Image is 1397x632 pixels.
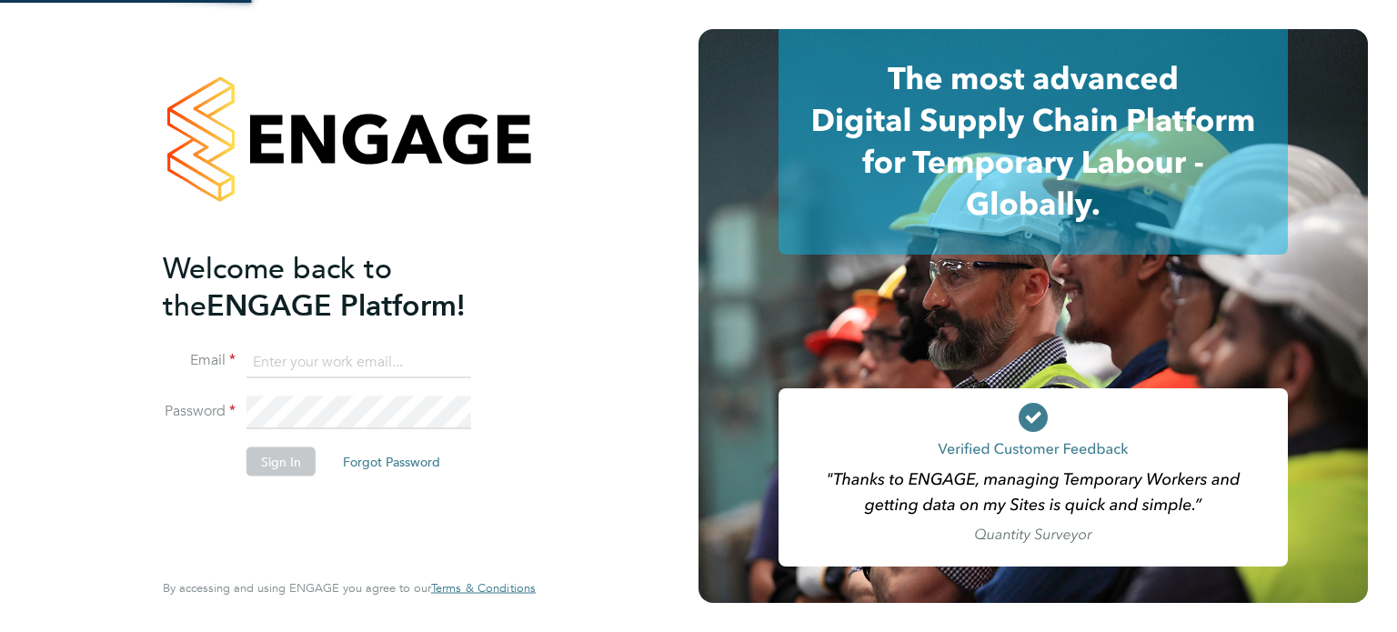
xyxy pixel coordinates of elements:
[431,580,536,596] span: Terms & Conditions
[163,580,536,596] span: By accessing and using ENGAGE you agree to our
[431,581,536,596] a: Terms & Conditions
[163,250,392,323] span: Welcome back to the
[163,402,236,421] label: Password
[246,447,316,477] button: Sign In
[163,249,518,324] h2: ENGAGE Platform!
[163,351,236,370] label: Email
[246,346,471,378] input: Enter your work email...
[328,447,455,477] button: Forgot Password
